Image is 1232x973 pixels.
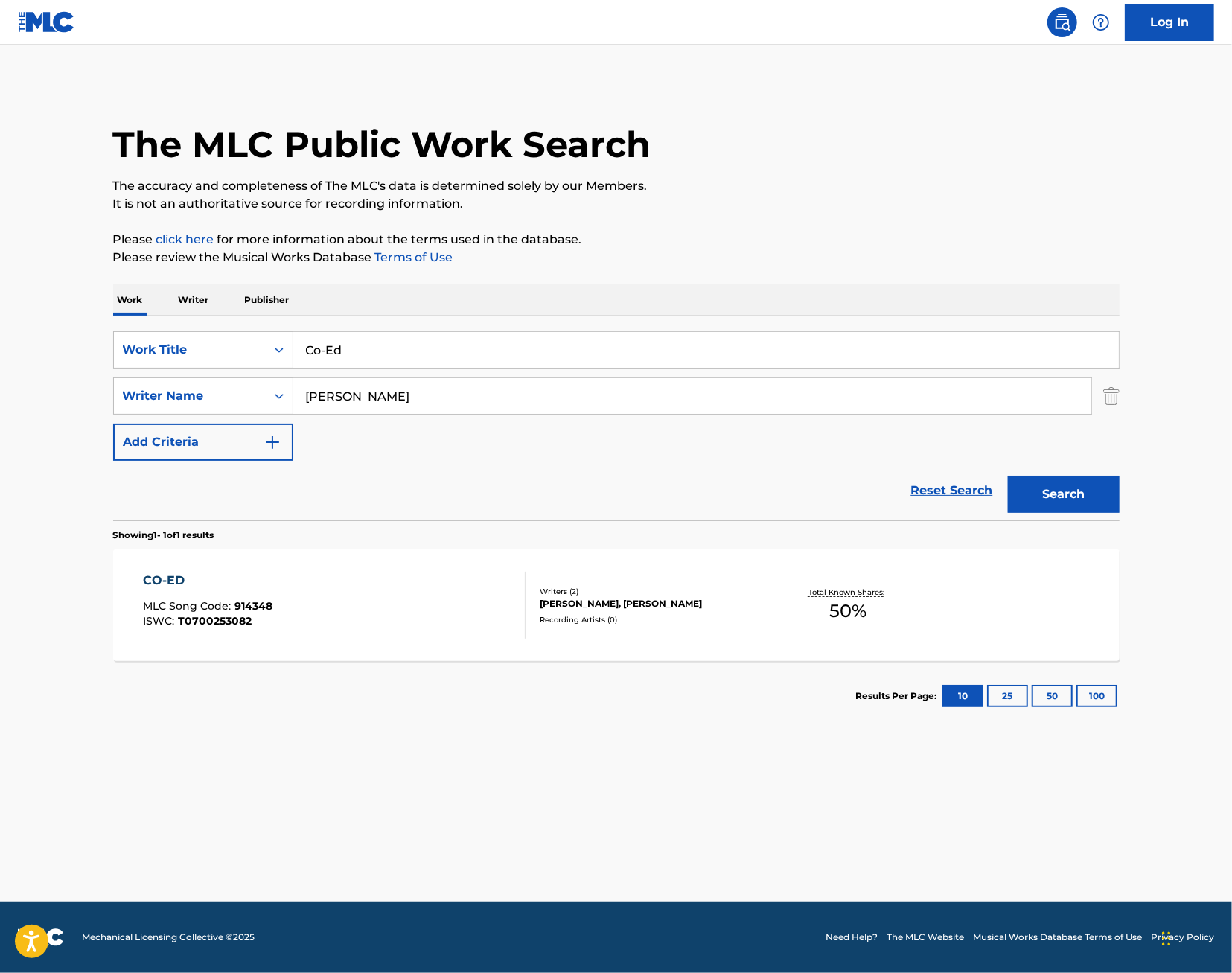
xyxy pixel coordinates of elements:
[987,685,1028,707] button: 25
[1032,685,1073,707] button: 50
[113,195,1120,213] p: It is not an authoritative source for recording information.
[234,599,272,613] span: 914348
[240,284,294,316] p: Publisher
[123,341,257,359] div: Work Title
[113,549,1120,661] a: CO-EDMLC Song Code:914348ISWC:T0700253082Writers (2)[PERSON_NAME], [PERSON_NAME]Recording Artists...
[174,284,214,316] p: Writer
[156,232,214,246] a: click here
[540,614,765,625] div: Recording Artists ( 0 )
[904,474,1000,507] a: Reset Search
[113,231,1120,249] p: Please for more information about the terms used in the database.
[1053,13,1071,31] img: search
[113,331,1120,520] form: Search Form
[113,529,214,542] p: Showing 1 - 1 of 1 results
[826,931,878,944] a: Need Help?
[123,387,257,405] div: Writer Name
[1076,685,1117,707] button: 100
[973,931,1142,944] a: Musical Works Database Terms of Use
[372,250,453,264] a: Terms of Use
[1125,4,1214,41] a: Log In
[1092,13,1110,31] img: help
[540,586,765,597] div: Writers ( 2 )
[18,11,75,33] img: MLC Logo
[113,177,1120,195] p: The accuracy and completeness of The MLC's data is determined solely by our Members.
[143,599,234,613] span: MLC Song Code :
[1103,377,1120,415] img: Delete Criterion
[887,931,964,944] a: The MLC Website
[942,685,983,707] button: 10
[113,424,293,461] button: Add Criteria
[178,614,252,628] span: T0700253082
[1162,916,1171,961] div: Drag
[113,284,147,316] p: Work
[264,433,281,451] img: 9d2ae6d4665cec9f34b9.svg
[1086,7,1116,37] div: Help
[808,587,888,598] p: Total Known Shares:
[856,689,941,703] p: Results Per Page:
[143,614,178,628] span: ISWC :
[540,597,765,610] div: [PERSON_NAME], [PERSON_NAME]
[113,122,651,167] h1: The MLC Public Work Search
[113,249,1120,267] p: Please review the Musical Works Database
[829,598,866,625] span: 50 %
[143,572,272,590] div: CO-ED
[1158,902,1232,973] iframe: Chat Widget
[18,928,64,946] img: logo
[1047,7,1077,37] a: Public Search
[82,931,255,944] span: Mechanical Licensing Collective © 2025
[1151,931,1214,944] a: Privacy Policy
[1008,476,1120,513] button: Search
